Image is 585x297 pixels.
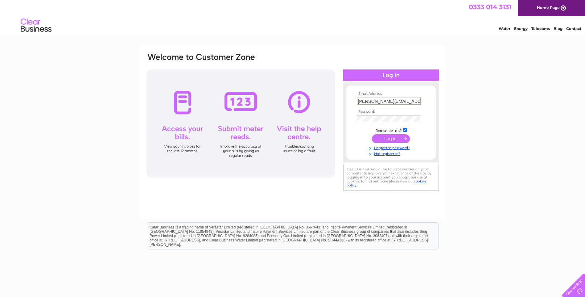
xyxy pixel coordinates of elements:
input: Submit [372,134,410,143]
img: logo.png [20,16,52,35]
a: Blog [554,26,562,31]
th: Email Address: [355,92,427,96]
td: Remember me? [355,127,427,133]
a: Telecoms [531,26,550,31]
a: cookies policy [347,179,426,187]
div: Clear Business is a trading name of Verastar Limited (registered in [GEOGRAPHIC_DATA] No. 3667643... [147,3,439,30]
th: Password: [355,110,427,114]
a: Energy [514,26,528,31]
a: Water [499,26,510,31]
a: Contact [566,26,581,31]
div: Clear Business would like to place cookies on your computer to improve your experience of the sit... [343,164,439,191]
a: 0333 014 3131 [469,3,511,11]
a: Not registered? [357,150,427,156]
a: Forgotten password? [357,144,427,150]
